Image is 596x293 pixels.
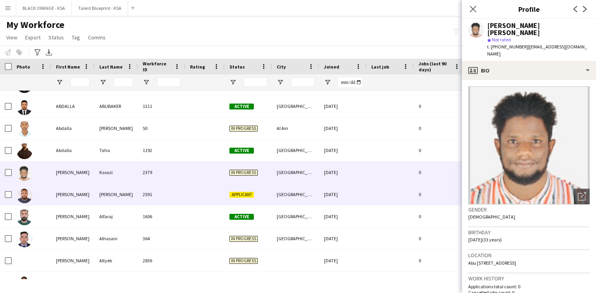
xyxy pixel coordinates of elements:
input: City Filter Input [291,78,315,87]
span: In progress [229,258,258,264]
a: Tag [69,32,83,43]
div: 2591 [138,184,185,205]
div: Bio [462,61,596,80]
span: | [EMAIL_ADDRESS][DOMAIN_NAME] [487,44,587,57]
a: Status [45,32,67,43]
button: Open Filter Menu [324,79,331,86]
div: 0 [414,228,465,249]
div: [GEOGRAPHIC_DATA] [272,139,319,161]
span: t. [PHONE_NUMBER] [487,44,528,50]
div: [PERSON_NAME] [51,184,95,205]
div: [DATE] [319,161,367,183]
div: [PERSON_NAME] [51,161,95,183]
div: 2836 [138,250,185,271]
div: [PERSON_NAME] [95,117,138,139]
h3: Work history [468,275,590,282]
span: Photo [17,64,30,70]
h3: Location [468,252,590,259]
span: Workforce ID [143,61,171,72]
a: Comms [85,32,109,43]
span: View [6,34,17,41]
div: Al Ain [272,117,319,139]
div: [DATE] [319,117,367,139]
img: Abdallah Alhasani [17,232,32,247]
div: [PERSON_NAME] [51,228,95,249]
h3: Gender [468,206,590,213]
span: Active [229,148,254,154]
div: [PERSON_NAME] [PERSON_NAME] [487,22,590,36]
div: 0 [414,117,465,139]
div: 0 [414,184,465,205]
span: Joined [324,64,339,70]
div: Open photos pop-in [574,189,590,204]
div: 2379 [138,161,185,183]
div: [GEOGRAPHIC_DATA] [272,206,319,227]
div: Kasozi [95,161,138,183]
div: 50 [138,117,185,139]
button: Open Filter Menu [99,79,106,86]
span: Last Name [99,64,123,70]
div: Altyeb [95,250,138,271]
input: First Name Filter Input [70,78,90,87]
div: 0 [414,95,465,117]
div: ABUBAKER [95,95,138,117]
div: [DATE] [319,250,367,271]
div: [DATE] [319,228,367,249]
div: 0 [414,250,465,271]
app-action-btn: Advanced filters [33,48,42,57]
span: In progress [229,170,258,176]
div: [GEOGRAPHIC_DATA] [272,95,319,117]
span: Active [229,104,254,109]
span: Last job [371,64,389,70]
input: Status Filter Input [244,78,267,87]
button: Open Filter Menu [229,79,237,86]
button: Open Filter Menu [277,79,284,86]
span: [DEMOGRAPHIC_DATA] [468,214,515,220]
div: [PERSON_NAME] [51,250,95,271]
div: Taha [95,139,138,161]
img: Abdalla Kamal [17,121,32,137]
span: First Name [56,64,80,70]
span: Status [229,64,245,70]
img: Crew avatar or photo [468,86,590,204]
button: Open Filter Menu [56,79,63,86]
div: [PERSON_NAME] [51,206,95,227]
span: Rating [190,64,205,70]
img: Abdalla Taha [17,143,32,159]
div: 0 [414,161,465,183]
div: [GEOGRAPHIC_DATA] [272,184,319,205]
span: My Workforce [6,19,64,31]
div: 1311 [138,95,185,117]
div: [DATE] [319,139,367,161]
span: Export [25,34,41,41]
input: Workforce ID Filter Input [157,78,181,87]
span: Active [229,214,254,220]
p: Applications total count: 0 [468,284,590,289]
h3: Birthday [468,229,590,236]
span: In progress [229,126,258,132]
button: Open Filter Menu [143,79,150,86]
button: Talent Blueprint - KSA [72,0,128,16]
div: 1606 [138,206,185,227]
app-action-btn: Export XLSX [44,48,54,57]
div: 364 [138,228,185,249]
input: Last Name Filter Input [114,78,133,87]
img: Abdallah Al Sheikh [17,187,32,203]
div: [PERSON_NAME] [95,184,138,205]
div: [DATE] [319,206,367,227]
div: Alfaraj [95,206,138,227]
img: Abdallah Ahmed Kasozi [17,165,32,181]
a: View [3,32,20,43]
div: Abdalla [51,117,95,139]
span: Jobs (last 90 days) [419,61,451,72]
span: Applicant [229,192,254,198]
div: [DATE] [319,95,367,117]
div: 0 [414,206,465,227]
div: Alhasani [95,228,138,249]
span: In progress [229,236,258,242]
div: [GEOGRAPHIC_DATA] [272,161,319,183]
div: Abdalla [51,139,95,161]
div: [GEOGRAPHIC_DATA] [272,228,319,249]
span: Tag [72,34,80,41]
span: Status [48,34,64,41]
